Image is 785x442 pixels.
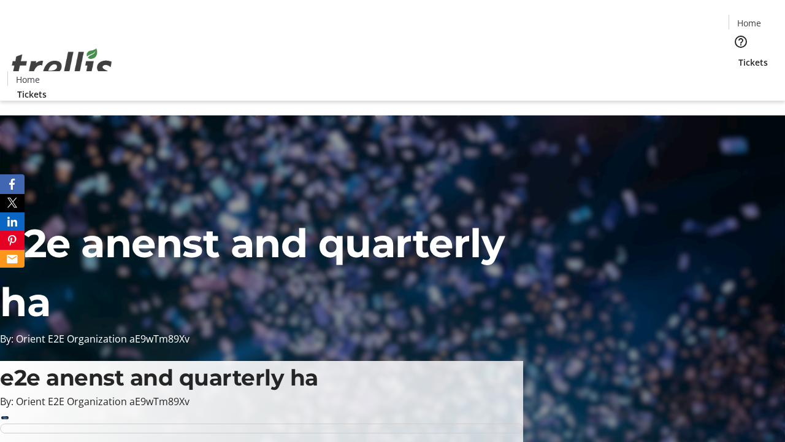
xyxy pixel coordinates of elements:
span: Tickets [738,56,768,69]
span: Home [737,17,761,29]
button: Help [729,29,753,54]
a: Home [729,17,768,29]
span: Tickets [17,88,47,101]
a: Tickets [729,56,778,69]
img: Orient E2E Organization aE9wTm89Xv's Logo [7,35,117,96]
a: Tickets [7,88,56,101]
button: Cart [729,69,753,93]
a: Home [8,73,47,86]
span: Home [16,73,40,86]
